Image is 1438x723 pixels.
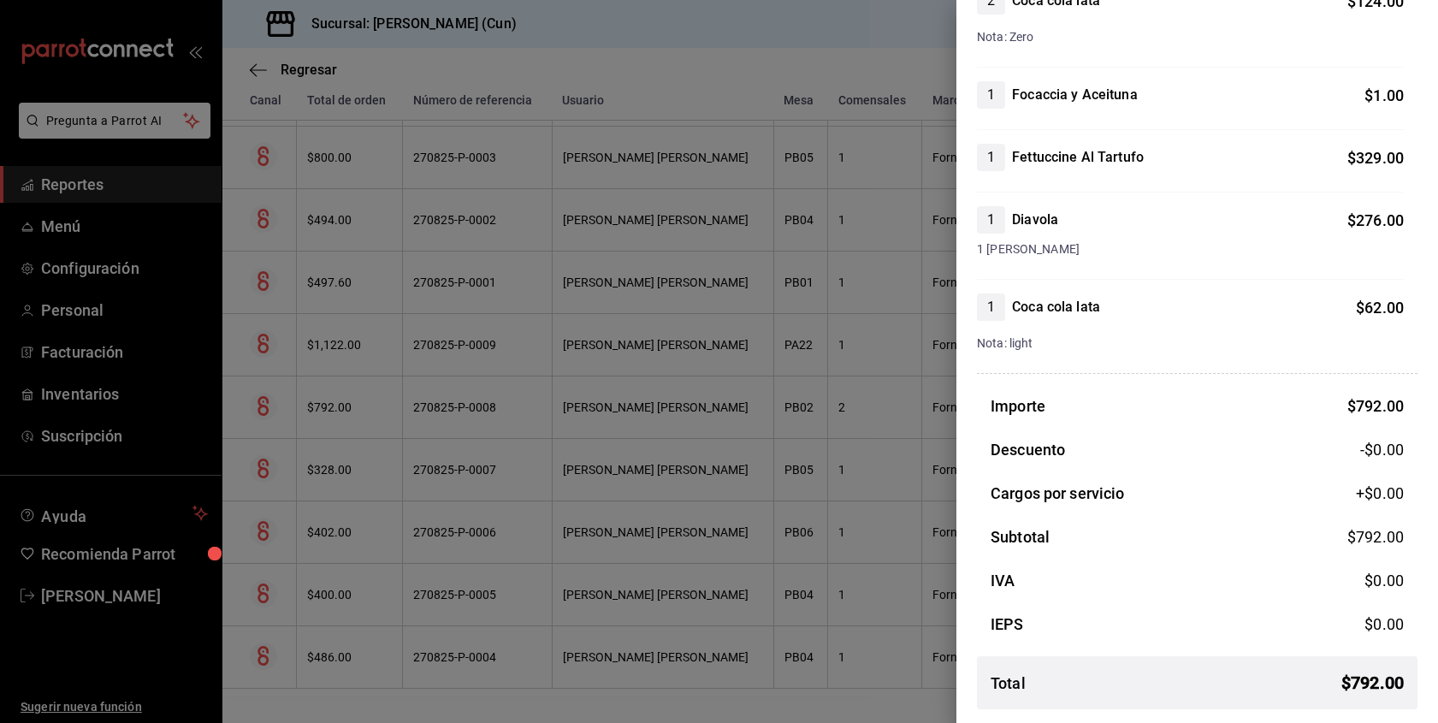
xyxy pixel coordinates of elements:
span: $ 329.00 [1347,149,1404,167]
span: Nota: Zero [977,30,1033,44]
span: +$ 0.00 [1356,482,1404,505]
h3: Cargos por servicio [991,482,1125,505]
span: $ 276.00 [1347,211,1404,229]
span: $ 0.00 [1364,572,1404,590]
h3: IVA [991,569,1015,592]
h4: Fettuccine Al Tartufo [1012,147,1144,168]
span: Nota: light [977,336,1033,350]
h4: Coca cola lata [1012,297,1100,317]
span: 1 [977,297,1005,317]
h3: Importe [991,394,1045,418]
h3: Subtotal [991,525,1050,548]
span: $ 62.00 [1356,299,1404,317]
h3: Descuento [991,438,1065,461]
span: 1 [977,85,1005,105]
h4: Focaccia y Aceituna [1012,85,1138,105]
span: -$0.00 [1360,438,1404,461]
span: 1 [PERSON_NAME] [977,240,1404,258]
span: $ 0.00 [1364,615,1404,633]
span: 1 [977,210,1005,230]
span: $ 792.00 [1347,528,1404,546]
span: 1 [977,147,1005,168]
span: $ 1.00 [1364,86,1404,104]
h3: IEPS [991,613,1024,636]
h3: Total [991,672,1026,695]
h4: Diavola [1012,210,1058,230]
span: $ 792.00 [1341,670,1404,696]
span: $ 792.00 [1347,397,1404,415]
